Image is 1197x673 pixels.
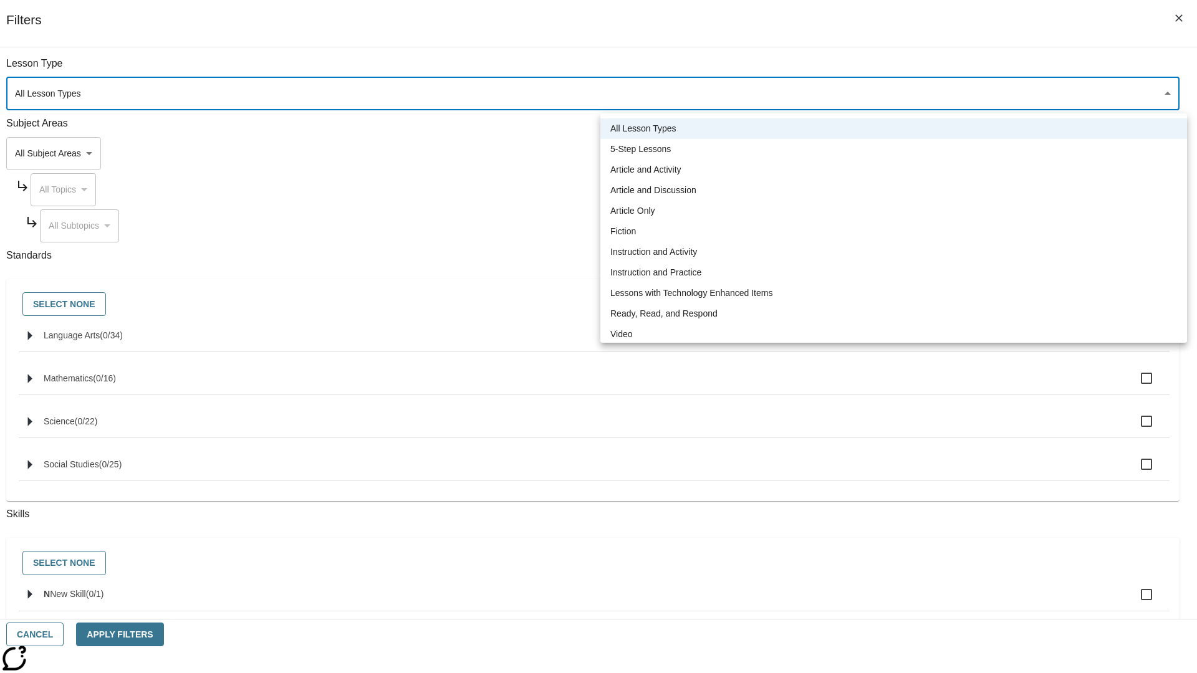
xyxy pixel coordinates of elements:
li: Article and Activity [600,160,1187,180]
li: Instruction and Practice [600,262,1187,283]
li: Lessons with Technology Enhanced Items [600,283,1187,303]
li: Instruction and Activity [600,242,1187,262]
ul: Select a lesson type [600,113,1187,350]
li: All Lesson Types [600,118,1187,139]
li: Ready, Read, and Respond [600,303,1187,324]
li: Fiction [600,221,1187,242]
li: 5-Step Lessons [600,139,1187,160]
li: Article and Discussion [600,180,1187,201]
li: Article Only [600,201,1187,221]
li: Video [600,324,1187,345]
